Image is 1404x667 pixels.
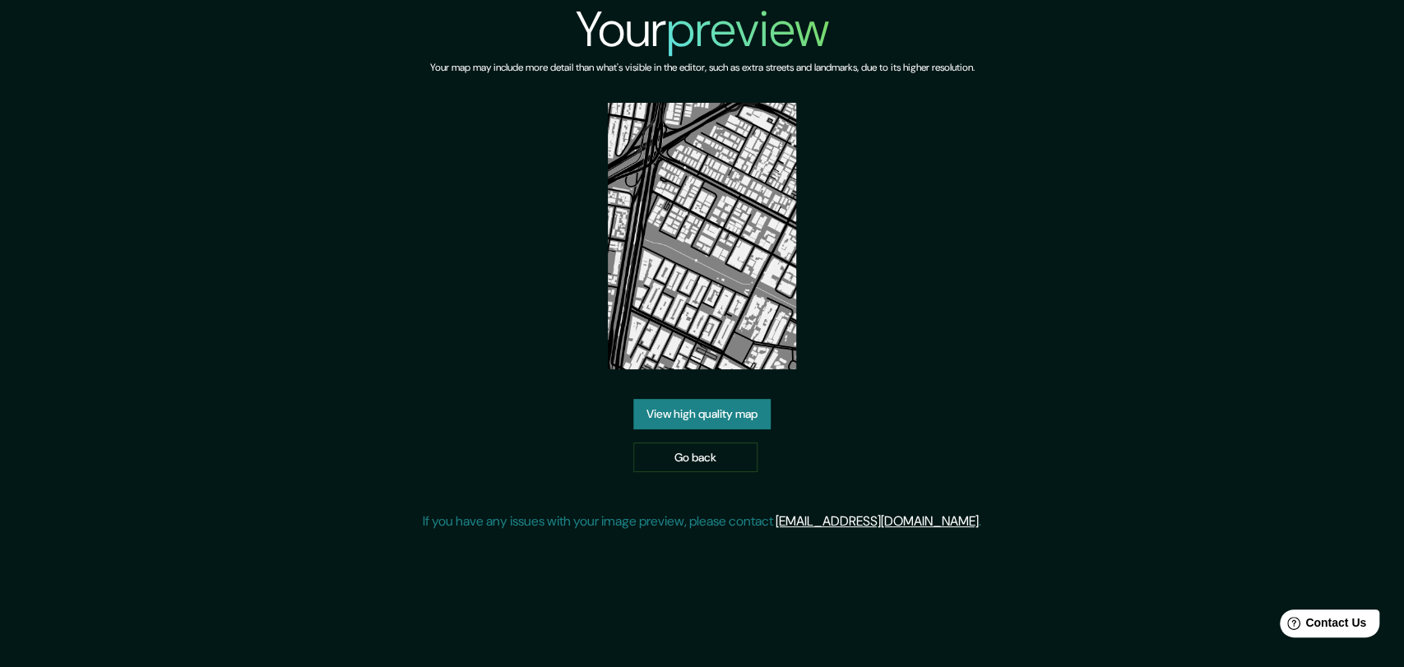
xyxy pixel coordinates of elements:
[776,512,979,530] a: [EMAIL_ADDRESS][DOMAIN_NAME]
[608,103,797,369] img: created-map-preview
[1258,603,1386,649] iframe: Help widget launcher
[633,442,758,473] a: Go back
[423,512,981,531] p: If you have any issues with your image preview, please contact .
[633,399,771,429] a: View high quality map
[430,59,975,76] h6: Your map may include more detail than what's visible in the editor, such as extra streets and lan...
